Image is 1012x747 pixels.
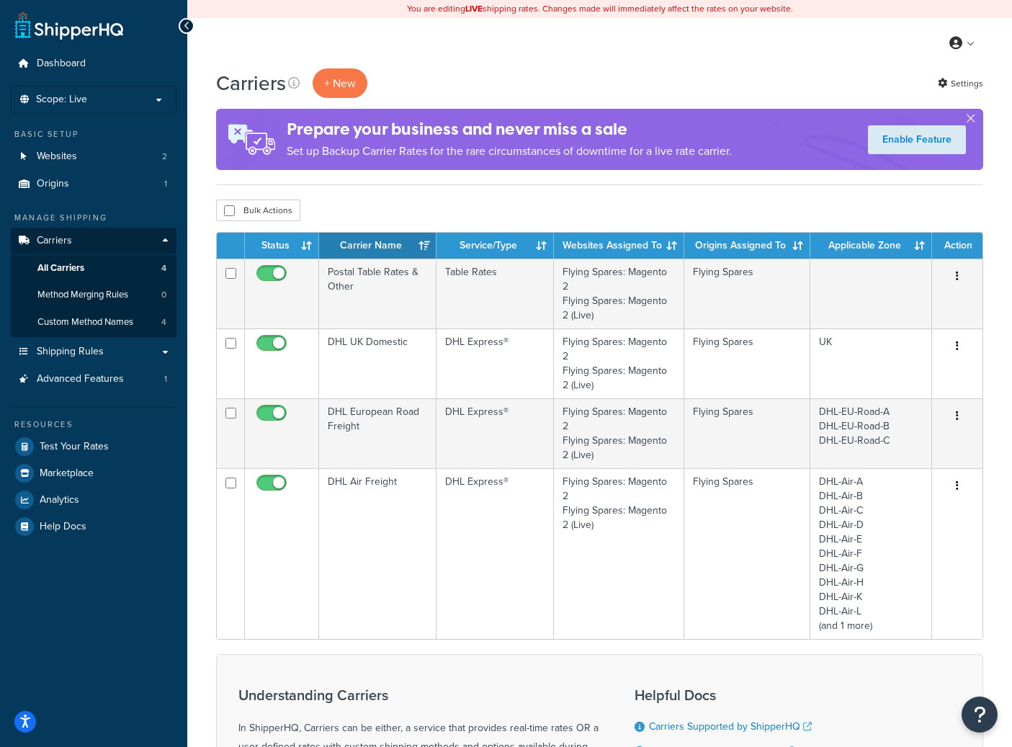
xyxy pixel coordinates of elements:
td: Postal Table Rates & Other [319,259,436,328]
li: Custom Method Names [11,309,176,336]
li: Advanced Features [11,366,176,393]
a: Enable Feature [868,125,966,154]
td: DHL Express® [436,468,553,639]
th: Origins Assigned To: activate to sort column ascending [684,233,811,259]
span: Test Your Rates [40,441,109,453]
span: Shipping Rules [37,346,104,358]
a: ShipperHQ Home [15,11,123,40]
td: DHL European Road Freight [319,398,436,468]
td: Flying Spares [684,398,811,468]
span: Dashboard [37,58,86,70]
span: 4 [161,316,166,328]
th: Service/Type: activate to sort column ascending [436,233,553,259]
span: Carriers [37,235,72,247]
th: Status: activate to sort column ascending [245,233,319,259]
span: 2 [162,151,167,163]
td: DHL-EU-Road-A DHL-EU-Road-B DHL-EU-Road-C [810,398,932,468]
span: Custom Method Names [37,316,133,328]
span: 1 [164,178,167,190]
h4: Prepare your business and never miss a sale [287,117,732,141]
h3: Helpful Docs [635,687,823,703]
li: Carriers [11,228,176,337]
a: Analytics [11,487,176,513]
a: Method Merging Rules 0 [11,282,176,308]
h3: Understanding Carriers [238,687,599,703]
span: All Carriers [37,262,84,274]
td: Flying Spares [684,468,811,639]
th: Websites Assigned To: activate to sort column ascending [554,233,684,259]
th: Action [932,233,982,259]
a: Carriers Supported by ShipperHQ [649,719,812,734]
li: Method Merging Rules [11,282,176,308]
a: Dashboard [11,50,176,77]
span: Marketplace [40,468,94,480]
a: Custom Method Names 4 [11,309,176,336]
span: 0 [161,289,166,301]
span: Origins [37,178,69,190]
p: Set up Backup Carrier Rates for the rare circumstances of downtime for a live rate carrier. [287,141,732,161]
img: ad-rules-rateshop-fe6ec290ccb7230408bd80ed9643f0289d75e0ffd9eb532fc0e269fcd187b520.png [216,109,287,170]
a: Marketplace [11,460,176,486]
li: Origins [11,171,176,197]
td: DHL-Air-A DHL-Air-B DHL-Air-C DHL-Air-D DHL-Air-E DHL-Air-F DHL-Air-G DHL-Air-H DHL-Air-K DHL-Air... [810,468,932,639]
span: Help Docs [40,521,86,533]
span: Analytics [40,494,79,506]
td: Flying Spares: Magento 2 Flying Spares: Magento 2 (Live) [554,468,684,639]
div: Basic Setup [11,128,176,140]
td: Flying Spares: Magento 2 Flying Spares: Magento 2 (Live) [554,259,684,328]
td: DHL Express® [436,328,553,398]
td: Flying Spares: Magento 2 Flying Spares: Magento 2 (Live) [554,398,684,468]
div: Resources [11,419,176,431]
a: Origins 1 [11,171,176,197]
li: Websites [11,143,176,170]
span: 4 [161,262,166,274]
a: All Carriers 4 [11,255,176,282]
a: Websites 2 [11,143,176,170]
th: Applicable Zone: activate to sort column ascending [810,233,932,259]
td: Flying Spares: Magento 2 Flying Spares: Magento 2 (Live) [554,328,684,398]
td: DHL Express® [436,398,553,468]
button: + New [313,68,367,98]
span: Method Merging Rules [37,289,128,301]
span: Scope: Live [36,94,87,106]
a: Help Docs [11,514,176,540]
button: Bulk Actions [216,200,300,221]
td: Table Rates [436,259,553,328]
a: Test Your Rates [11,434,176,460]
b: LIVE [465,2,483,15]
li: All Carriers [11,255,176,282]
div: Manage Shipping [11,212,176,224]
a: Advanced Features 1 [11,366,176,393]
a: Carriers [11,228,176,254]
h1: Carriers [216,69,286,97]
span: Websites [37,151,77,163]
span: Advanced Features [37,373,124,385]
td: DHL UK Domestic [319,328,436,398]
span: 1 [164,373,167,385]
td: UK [810,328,932,398]
th: Carrier Name: activate to sort column ascending [319,233,436,259]
td: DHL Air Freight [319,468,436,639]
a: Settings [938,73,983,94]
a: Shipping Rules [11,339,176,365]
td: Flying Spares [684,259,811,328]
td: Flying Spares [684,328,811,398]
button: Open Resource Center [962,697,998,733]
